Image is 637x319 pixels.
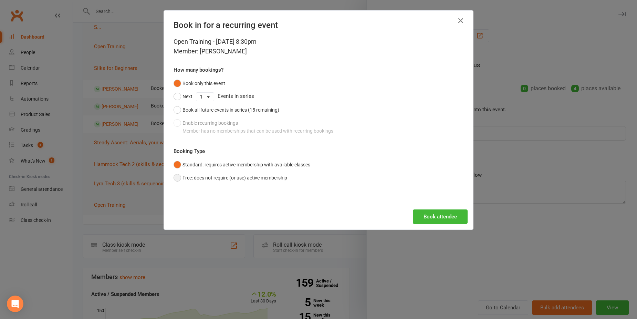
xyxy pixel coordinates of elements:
[182,106,279,114] div: Book all future events in series (15 remaining)
[413,209,468,224] button: Book attendee
[7,296,23,312] div: Open Intercom Messenger
[174,147,205,155] label: Booking Type
[174,20,463,30] h4: Book in for a recurring event
[174,90,192,103] button: Next
[174,171,287,184] button: Free: does not require (or use) active membership
[174,66,223,74] label: How many bookings?
[455,15,466,26] button: Close
[174,77,225,90] button: Book only this event
[174,103,279,116] button: Book all future events in series (15 remaining)
[174,37,463,56] div: Open Training - [DATE] 8:30pm Member: [PERSON_NAME]
[174,90,463,103] div: Events in series
[174,158,310,171] button: Standard: requires active membership with available classes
